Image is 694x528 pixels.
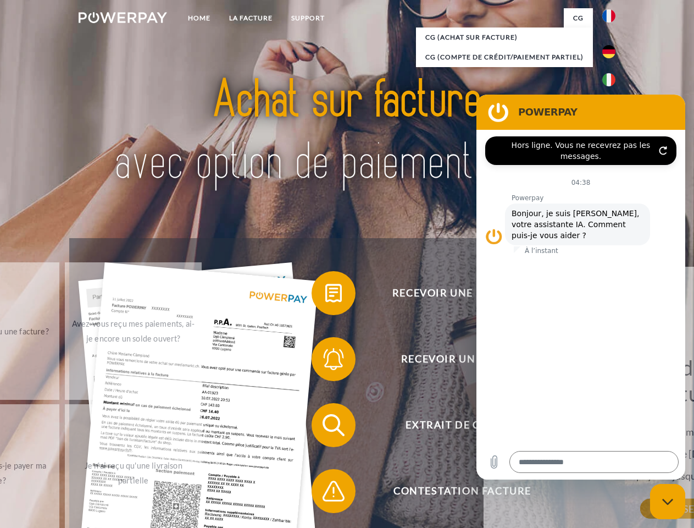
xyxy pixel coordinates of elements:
[416,47,593,67] a: CG (Compte de crédit/paiement partiel)
[71,316,195,346] div: Avez-vous reçu mes paiements, ai-je encore un solde ouvert?
[71,458,195,488] div: Je n'ai reçu qu'une livraison partielle
[79,12,167,23] img: logo-powerpay-white.svg
[564,8,593,28] a: CG
[602,73,615,86] img: it
[312,469,597,513] button: Contestation Facture
[179,8,220,28] a: Home
[327,403,597,447] span: Extrait de compte
[65,262,202,400] a: Avez-vous reçu mes paiements, ai-je encore un solde ouvert?
[602,9,615,23] img: fr
[416,28,593,47] a: CG (achat sur facture)
[476,95,685,480] iframe: Fenêtre de messagerie
[282,8,334,28] a: Support
[327,469,597,513] span: Contestation Facture
[602,45,615,58] img: de
[650,484,685,519] iframe: Bouton de lancement de la fenêtre de messagerie, conversation en cours
[105,53,589,211] img: title-powerpay_fr.svg
[312,403,597,447] button: Extrait de compte
[320,477,347,505] img: qb_warning.svg
[220,8,282,28] a: LA FACTURE
[320,411,347,439] img: qb_search.svg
